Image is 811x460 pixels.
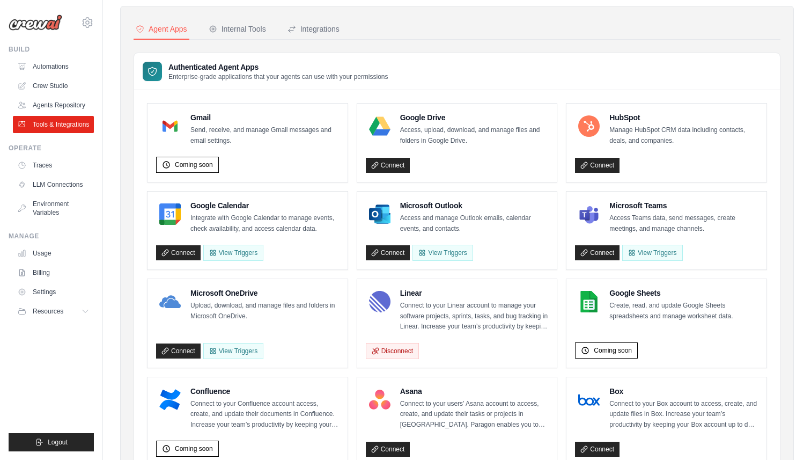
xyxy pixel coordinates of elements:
a: Automations [13,58,94,75]
a: Crew Studio [13,77,94,94]
p: Connect to your Linear account to manage your software projects, sprints, tasks, and bug tracking... [400,301,549,332]
: View Triggers [203,343,263,359]
p: Create, read, and update Google Sheets spreadsheets and manage worksheet data. [609,301,758,322]
: View Triggers [412,245,473,261]
a: Connect [575,158,620,173]
h4: Asana [400,386,549,397]
img: Logo [9,14,62,31]
button: Integrations [285,19,342,40]
p: Connect to your Box account to access, create, and update files in Box. Increase your team’s prod... [609,399,758,430]
a: Connect [575,442,620,457]
img: HubSpot Logo [578,115,600,137]
a: Connect [366,158,410,173]
a: Settings [13,283,94,301]
a: Connect [366,245,410,260]
p: Connect to your users’ Asana account to access, create, and update their tasks or projects in [GE... [400,399,549,430]
button: View Triggers [203,245,263,261]
a: Environment Variables [13,195,94,221]
h4: Gmail [190,112,339,123]
div: Internal Tools [209,24,266,34]
p: Enterprise-grade applications that your agents can use with your permissions [168,72,388,81]
p: Upload, download, and manage files and folders in Microsoft OneDrive. [190,301,339,322]
div: Manage [9,232,94,240]
p: Access, upload, download, and manage files and folders in Google Drive. [400,125,549,146]
div: Build [9,45,94,54]
span: Logout [48,438,68,447]
a: Tools & Integrations [13,116,94,133]
h4: Confluence [190,386,339,397]
span: Coming soon [594,346,632,355]
h3: Authenticated Agent Apps [168,62,388,72]
button: Agent Apps [134,19,189,40]
h4: HubSpot [609,112,758,123]
img: Google Calendar Logo [159,203,181,225]
p: Manage HubSpot CRM data including contacts, deals, and companies. [609,125,758,146]
div: Integrations [287,24,340,34]
a: Usage [13,245,94,262]
a: LLM Connections [13,176,94,193]
p: Connect to your Confluence account access, create, and update their documents in Confluence. Incr... [190,399,339,430]
a: Connect [575,245,620,260]
img: Confluence Logo [159,389,181,411]
img: Asana Logo [369,389,390,411]
button: Resources [13,303,94,320]
button: Disconnect [366,343,419,359]
: View Triggers [622,245,682,261]
h4: Microsoft OneDrive [190,288,339,298]
h4: Box [609,386,758,397]
a: Connect [156,245,201,260]
p: Access Teams data, send messages, create meetings, and manage channels. [609,213,758,234]
img: Microsoft Outlook Logo [369,203,390,225]
img: Gmail Logo [159,115,181,137]
h4: Google Sheets [609,288,758,298]
h4: Linear [400,288,549,298]
a: Connect [366,442,410,457]
a: Agents Repository [13,97,94,114]
a: Connect [156,344,201,359]
span: Resources [33,307,63,316]
img: Google Sheets Logo [578,291,600,312]
h4: Google Calendar [190,200,339,211]
h4: Microsoft Outlook [400,200,549,211]
span: Coming soon [175,160,213,169]
div: Operate [9,144,94,152]
a: Billing [13,264,94,281]
img: Linear Logo [369,291,390,312]
button: Internal Tools [207,19,268,40]
h4: Google Drive [400,112,549,123]
div: Agent Apps [136,24,187,34]
p: Access and manage Outlook emails, calendar events, and contacts. [400,213,549,234]
h4: Microsoft Teams [609,200,758,211]
a: Traces [13,157,94,174]
img: Box Logo [578,389,600,411]
p: Integrate with Google Calendar to manage events, check availability, and access calendar data. [190,213,339,234]
p: Send, receive, and manage Gmail messages and email settings. [190,125,339,146]
span: Coming soon [175,444,213,453]
img: Microsoft OneDrive Logo [159,291,181,312]
button: Logout [9,433,94,451]
img: Google Drive Logo [369,115,390,137]
img: Microsoft Teams Logo [578,203,600,225]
